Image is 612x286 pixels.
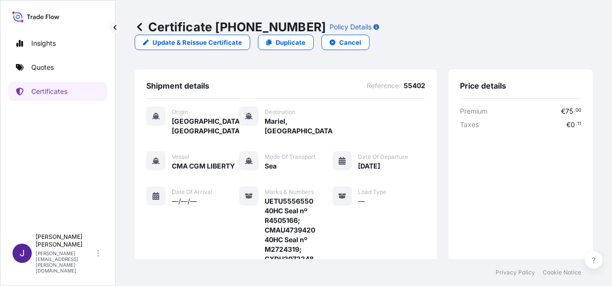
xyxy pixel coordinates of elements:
[265,188,314,196] span: Marks & Numbers
[265,117,332,136] span: Mariel, [GEOGRAPHIC_DATA]
[577,122,581,126] span: 11
[330,22,371,32] p: Policy Details
[574,109,575,112] span: .
[172,153,189,161] span: Vessel
[146,81,209,91] span: Shipment details
[358,196,365,206] span: —
[36,233,95,248] p: [PERSON_NAME] [PERSON_NAME]
[172,161,235,171] span: CMA CGM LIBERTY
[460,120,479,130] span: Taxes
[31,39,56,48] p: Insights
[258,35,314,50] a: Duplicate
[460,106,487,116] span: Premium
[404,81,425,91] span: 55402
[367,81,401,91] span: Reference :
[358,161,380,171] span: [DATE]
[321,35,370,50] button: Cancel
[8,34,107,53] a: Insights
[135,35,250,50] a: Update & Reissue Certificate
[31,87,67,96] p: Certificates
[265,153,316,161] span: Mode of Transport
[172,188,212,196] span: Date of Arrival
[20,248,25,258] span: J
[265,161,277,171] span: Sea
[358,153,408,161] span: Date of Departure
[565,108,573,115] span: 75
[172,108,188,116] span: Origin
[566,121,571,128] span: €
[571,121,575,128] span: 0
[575,109,581,112] span: 00
[172,196,197,206] span: —/—/—
[543,269,581,276] a: Cookie Notice
[575,122,577,126] span: .
[31,63,54,72] p: Quotes
[276,38,306,47] p: Duplicate
[135,19,326,35] p: Certificate [PHONE_NUMBER]
[172,117,239,136] span: [GEOGRAPHIC_DATA], [GEOGRAPHIC_DATA]
[358,188,386,196] span: Load Type
[561,108,565,115] span: €
[460,81,506,91] span: Price details
[339,38,361,47] p: Cancel
[8,58,107,77] a: Quotes
[153,38,242,47] p: Update & Reissue Certificate
[496,269,535,276] a: Privacy Policy
[8,82,107,101] a: Certificates
[265,108,295,116] span: Destination
[36,250,95,273] p: [PERSON_NAME][EMAIL_ADDRESS][PERSON_NAME][DOMAIN_NAME]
